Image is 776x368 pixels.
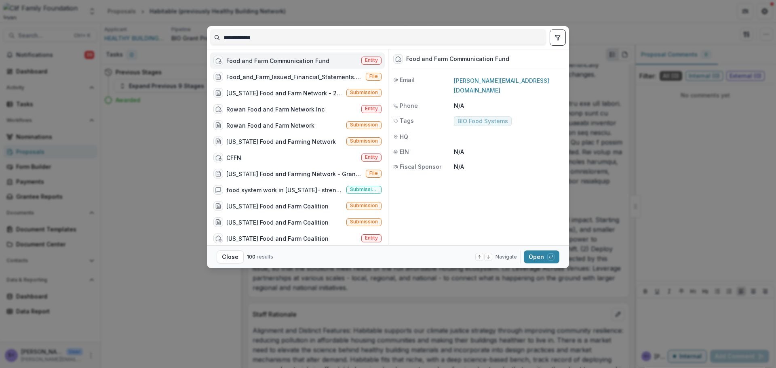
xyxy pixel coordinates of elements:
[400,116,414,125] span: Tags
[226,234,329,243] div: [US_STATE] Food and Farm Coalition
[226,105,325,114] div: Rowan Food and Farm Network Inc
[350,219,378,225] span: Submission
[369,74,378,79] span: File
[365,57,378,63] span: Entity
[226,202,329,210] div: [US_STATE] Food and Farm Coalition
[454,101,564,110] p: N/A
[365,154,378,160] span: Entity
[524,250,559,263] button: Open
[365,235,378,241] span: Entity
[226,73,363,81] div: Food_and_Farm_Issued_Financial_Statements.pdf
[406,56,509,63] div: Food and Farm Communication Fund
[226,121,314,130] div: Rowan Food and Farm Network
[400,132,408,141] span: HQ
[226,57,329,65] div: Food and Farm Communication Fund
[226,170,363,178] div: [US_STATE] Food and Farming Network - Grant Agreement - [DATE].pdf
[350,90,378,95] span: Submission
[226,218,329,227] div: [US_STATE] Food and Farm Coalition
[257,254,273,260] span: results
[400,162,441,171] span: Fiscal Sponsor
[369,170,378,176] span: File
[350,203,378,208] span: Submission
[496,253,517,261] span: Navigate
[217,250,244,263] button: Close
[365,106,378,111] span: Entity
[458,118,508,125] span: BIO Food Systems
[454,147,564,156] p: N/A
[454,162,564,171] p: N/A
[400,101,418,110] span: Phone
[400,147,409,156] span: EIN
[454,77,549,94] a: [PERSON_NAME][EMAIL_ADDRESS][DOMAIN_NAME]
[550,29,566,46] button: toggle filters
[350,138,378,144] span: Submission
[226,186,343,194] div: food system work in [US_STATE]- strengthen farmer and local food advocatesSubmitter: [PERSON_NAME]
[226,137,336,146] div: [US_STATE] Food and Farming Network
[350,122,378,128] span: Submission
[226,89,343,97] div: [US_STATE] Food and Farm Network - 2025 - BIO Grant Application (CFFN's general operations with a...
[247,254,255,260] span: 100
[226,154,241,162] div: CFFN
[400,76,415,84] span: Email
[350,187,378,192] span: Submission comment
